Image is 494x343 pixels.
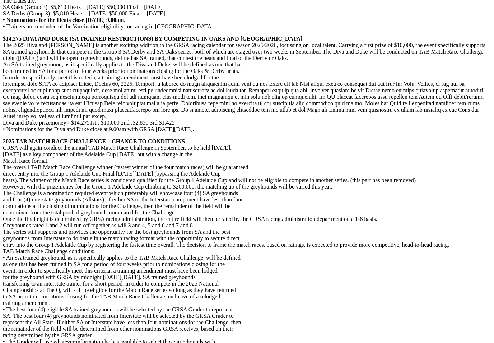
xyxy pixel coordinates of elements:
p: The 2025 Diva and [PERSON_NAME] is another exciting addition to the GRSA racing calendar for seas... [3,36,491,133]
strong: • Nominations for the Heats close [DATE] 9.00am. [3,17,125,23]
strong: $14,275 DIVA AND DUKE (SA TRAINED RESTRICTIONS) BY COMPETING IN OAKS AND [GEOGRAPHIC_DATA] [3,36,302,42]
strong: 2025 TAB MATCH RACE CHALLENGE – CHANGE TO CONDITIONS [3,138,185,144]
